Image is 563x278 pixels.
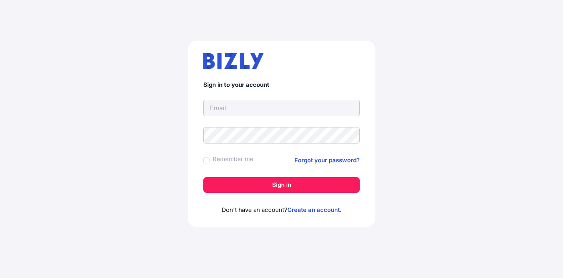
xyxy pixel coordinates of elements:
label: Remember me [213,154,253,164]
a: Create an account [287,206,340,213]
button: Sign in [203,177,360,193]
p: Don't have an account? . [203,205,360,215]
a: Forgot your password? [294,156,360,165]
img: bizly_logo.svg [203,53,264,69]
input: Email [203,100,360,116]
h4: Sign in to your account [203,81,360,89]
